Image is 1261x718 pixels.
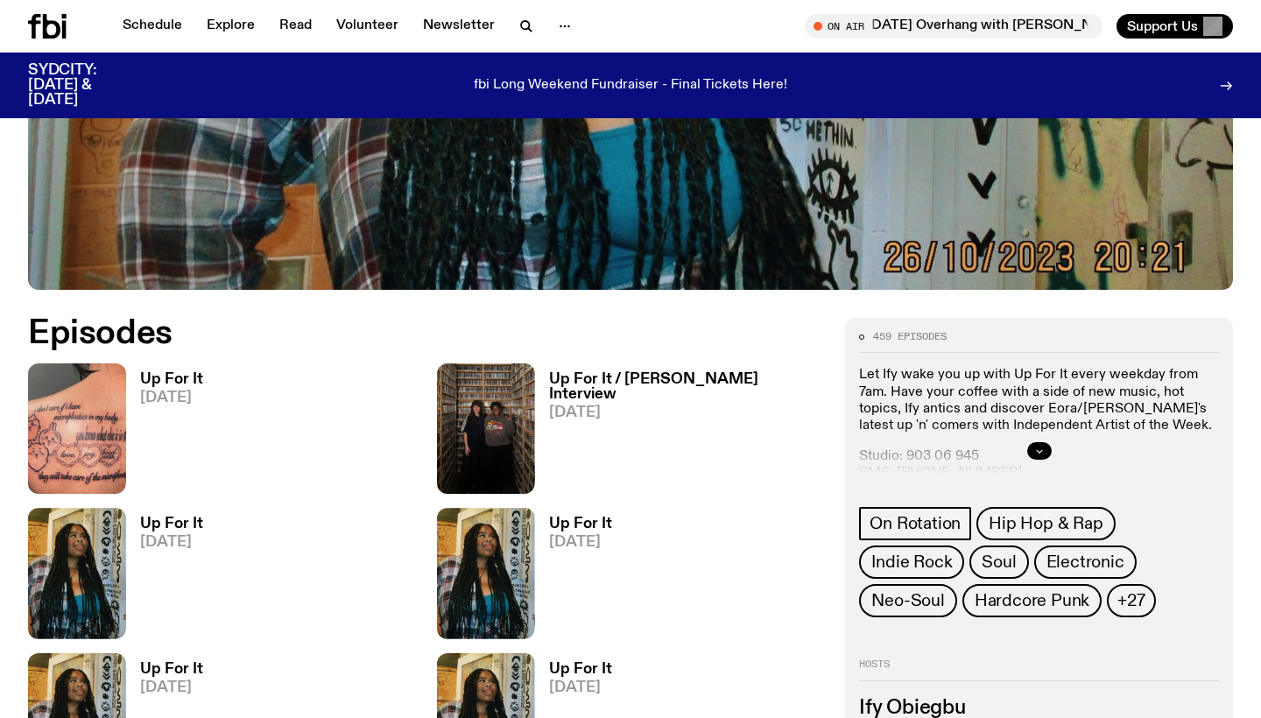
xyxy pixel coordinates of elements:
span: Hardcore Punk [975,591,1089,610]
img: Ify - a Brown Skin girl with black braided twists, looking up to the side with her tongue stickin... [437,508,535,638]
span: Indie Rock [871,553,952,572]
h3: Up For It [140,662,203,677]
span: [DATE] [140,391,203,405]
h2: Episodes [28,318,824,349]
a: Indie Rock [859,546,964,579]
span: Neo-Soul [871,591,944,610]
span: [DATE] [549,535,612,550]
h3: Up For It [549,517,612,531]
button: On Air[DATE] Overhang with [PERSON_NAME] [805,14,1102,39]
span: [DATE] [140,535,203,550]
a: Read [269,14,322,39]
p: fbi Long Weekend Fundraiser - Final Tickets Here! [474,78,787,94]
span: +27 [1117,591,1145,610]
h3: Up For It [140,517,203,531]
img: Ify - a Brown Skin girl with black braided twists, looking up to the side with her tongue stickin... [28,508,126,638]
a: Up For It[DATE] [535,517,612,638]
h3: SYDCITY: [DATE] & [DATE] [28,63,140,108]
span: Electronic [1046,553,1124,572]
a: Up For It / [PERSON_NAME] Interview[DATE] [535,372,825,494]
span: [DATE] [549,680,612,695]
h2: Hosts [859,659,1219,680]
h3: Up For It / [PERSON_NAME] Interview [549,372,825,402]
h3: Up For It [140,372,203,387]
a: Up For It[DATE] [126,517,203,638]
a: Schedule [112,14,193,39]
span: Support Us [1127,18,1198,34]
span: Hip Hop & Rap [989,514,1102,533]
span: [DATE] [549,405,825,420]
a: On Rotation [859,507,971,540]
span: 459 episodes [873,332,947,341]
span: [DATE] [140,680,203,695]
a: Volunteer [326,14,409,39]
a: Explore [196,14,265,39]
button: Support Us [1117,14,1233,39]
a: Newsletter [412,14,505,39]
a: Hardcore Punk [962,584,1102,617]
button: +27 [1107,584,1155,617]
a: Soul [969,546,1028,579]
h3: Up For It [549,662,612,677]
h3: Ify Obiegbu [859,699,1219,718]
a: Up For It[DATE] [126,372,203,494]
a: Hip Hop & Rap [976,507,1115,540]
a: Electronic [1034,546,1137,579]
p: Let Ify wake you up with Up For It every weekday from 7am. Have your coffee with a side of new mu... [859,367,1219,434]
a: Neo-Soul [859,584,956,617]
span: Soul [982,553,1016,572]
span: On Rotation [870,514,961,533]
